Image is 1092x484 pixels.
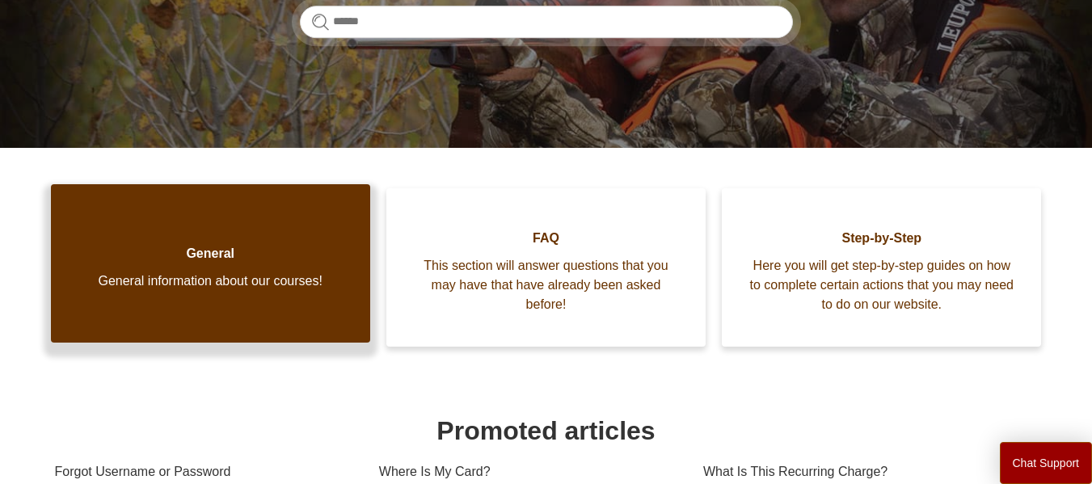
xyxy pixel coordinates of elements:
span: This section will answer questions that you may have that have already been asked before! [411,256,681,314]
span: FAQ [411,229,681,248]
span: Here you will get step-by-step guides on how to complete certain actions that you may need to do ... [746,256,1017,314]
span: Step-by-Step [746,229,1017,248]
input: Search [300,6,793,38]
span: General information about our courses! [75,271,346,291]
a: FAQ This section will answer questions that you may have that have already been asked before! [386,188,706,347]
span: General [75,244,346,263]
a: Step-by-Step Here you will get step-by-step guides on how to complete certain actions that you ma... [722,188,1041,347]
h1: Promoted articles [55,411,1038,450]
a: General General information about our courses! [51,184,370,343]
